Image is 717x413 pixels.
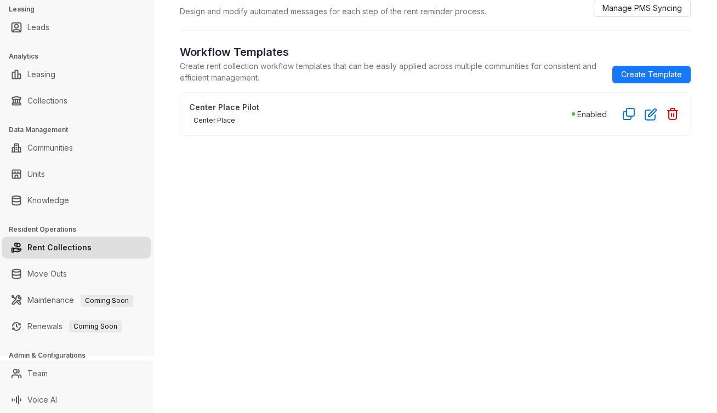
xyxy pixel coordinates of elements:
[27,163,45,185] a: Units
[612,66,691,83] a: Create Template
[2,137,151,159] li: Communities
[27,263,67,285] a: Move Outs
[2,90,151,112] li: Collections
[27,16,49,38] a: Leads
[180,60,604,83] p: Create rent collection workflow templates that can be easily applied across multiple communities ...
[2,389,151,411] li: Voice AI
[27,389,57,411] a: Voice AI
[2,64,151,85] li: Leasing
[9,225,153,234] h3: Resident Operations
[2,363,151,385] li: Team
[2,289,151,311] li: Maintenance
[189,114,240,127] span: Center Place
[189,101,572,113] p: Center Place Pilot
[69,320,122,332] span: Coming Soon
[602,2,682,14] span: Manage PMS Syncing
[27,316,122,337] a: RenewalsComing Soon
[9,125,153,135] h3: Data Management
[2,263,151,285] li: Move Outs
[180,44,604,60] h2: Workflow Templates
[2,163,151,185] li: Units
[27,90,67,112] a: Collections
[180,5,486,17] p: Design and modify automated messages for each step of the rent reminder process.
[9,4,153,14] h3: Leasing
[577,108,607,120] p: Enabled
[27,237,92,259] a: Rent Collections
[2,16,151,38] li: Leads
[621,68,682,81] span: Create Template
[27,137,73,159] a: Communities
[9,351,153,360] h3: Admin & Configurations
[2,190,151,211] li: Knowledge
[27,190,69,211] a: Knowledge
[27,363,48,385] a: Team
[81,295,133,307] span: Coming Soon
[2,237,151,259] li: Rent Collections
[2,316,151,337] li: Renewals
[27,64,55,85] a: Leasing
[9,51,153,61] h3: Analytics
